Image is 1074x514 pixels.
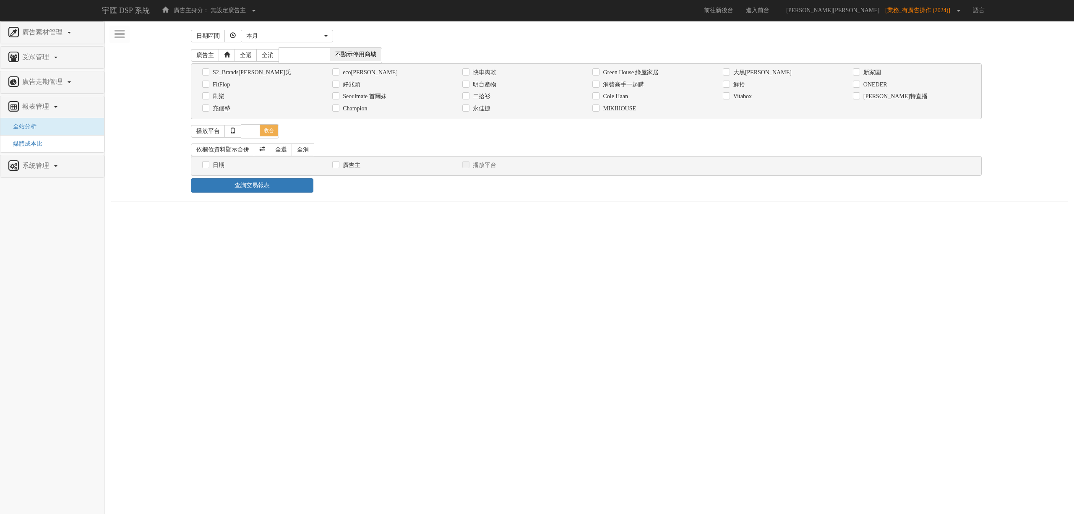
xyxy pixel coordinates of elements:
a: 全消 [256,49,279,62]
span: [PERSON_NAME][PERSON_NAME] [782,7,884,13]
a: 全消 [292,144,314,156]
a: 系統管理 [7,159,98,173]
label: 廣告主 [341,161,360,170]
a: 查詢交易報表 [191,178,313,193]
div: 本月 [246,32,323,40]
label: 永佳捷 [471,104,490,113]
label: 播放平台 [471,161,496,170]
label: 大黑[PERSON_NAME] [731,68,792,77]
label: 消費高手一起購 [601,81,644,89]
a: 受眾管理 [7,51,98,64]
span: 報表管理 [20,103,53,110]
label: 刷樂 [211,92,224,101]
span: 廣告主身分： [174,7,209,13]
a: 全選 [235,49,257,62]
a: 全站分析 [7,123,36,130]
label: S2_Brands[PERSON_NAME]氏 [211,68,291,77]
label: 新家園 [861,68,881,77]
label: 日期 [211,161,224,170]
label: Seoulmate 首爾妹 [341,92,387,101]
a: 廣告素材管理 [7,26,98,39]
label: Champion [341,104,367,113]
span: 無設定廣告主 [211,7,246,13]
span: 不顯示停用商城 [330,48,381,61]
span: [業務_有廣告操作 (2024)] [885,7,954,13]
label: Green House 綠屋家居 [601,68,659,77]
label: 二拾衫 [471,92,490,101]
label: 好兆頭 [341,81,360,89]
span: 廣告走期管理 [20,78,67,85]
a: 報表管理 [7,100,98,114]
label: Cole Haan [601,92,628,101]
label: 明台產物 [471,81,496,89]
span: 收合 [260,125,278,136]
a: 全選 [270,144,292,156]
span: 受眾管理 [20,53,53,60]
label: 充個墊 [211,104,230,113]
label: ONEDER [861,81,887,89]
label: [PERSON_NAME]特直播 [861,92,928,101]
a: 廣告走期管理 [7,76,98,89]
label: Vitabox [731,92,752,101]
label: 鮮拾 [731,81,745,89]
a: 媒體成本比 [7,141,42,147]
span: 廣告素材管理 [20,29,67,36]
span: 系統管理 [20,162,53,169]
label: FitFlop [211,81,230,89]
label: MIKIHOUSE [601,104,636,113]
button: 本月 [241,30,333,42]
label: eco[PERSON_NAME] [341,68,398,77]
label: 快車肉乾 [471,68,496,77]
